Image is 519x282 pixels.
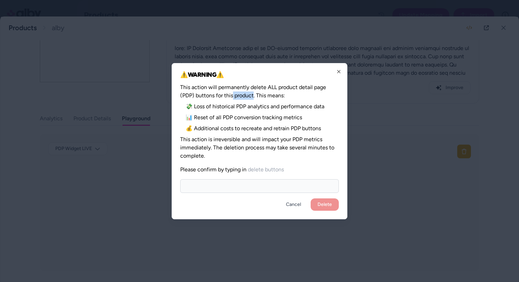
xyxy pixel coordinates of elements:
span: This action will permanently delete ALL product detail page (PDP) buttons for this product. This ... [180,83,339,100]
span: 📊 Reset of all PDP conversion tracking metrics [180,113,339,122]
button: Cancel [279,198,308,211]
h2: ⚠️ ⚠️ [180,72,339,78]
span: 💸 Loss of historical PDP analytics and performance data [180,102,339,111]
strong: WARNING [188,71,217,78]
span: This action is irreversible and will impact your PDP metrics immediately. The deletion process ma... [180,135,339,160]
p: Please confirm by typing in [180,165,339,174]
span: 💰 Additional costs to recreate and retrain PDP buttons [180,124,339,133]
span: delete buttons [248,166,284,173]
